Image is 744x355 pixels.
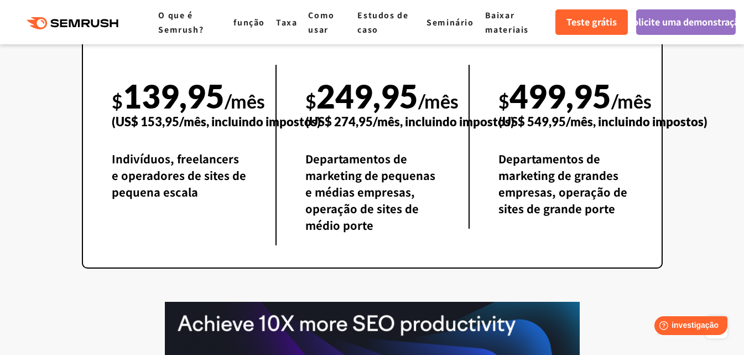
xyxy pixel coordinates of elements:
[158,9,204,35] a: O que é Semrush?
[308,9,334,35] a: Como usar
[316,77,418,115] font: 249,95
[426,17,474,28] a: Seminário
[611,90,652,112] font: /mês
[112,151,246,200] font: Indivíduos, freelancers e operadores de sites de pequena escala
[566,15,617,28] font: Teste grátis
[112,90,123,112] font: $
[485,9,529,35] a: Baixar materiais
[555,9,628,35] a: Teste grátis
[276,17,297,28] a: Taxa
[357,9,408,35] a: Estudos de caso
[305,90,316,112] font: $
[305,151,435,233] font: Departamentos de marketing de pequenas e médias empresas, operação de sites de médio porte
[123,77,225,115] font: 139,95
[636,9,736,35] a: Solicite uma demonstração
[112,114,321,129] font: (US$ 153,95/mês, incluindo impostos)
[305,114,514,129] font: (US$ 274,95/mês, incluindo impostos)
[498,151,627,217] font: Departamentos de marketing de grandes empresas, operação de sites de grande porte
[498,114,707,129] font: (US$ 549,95/mês, incluindo impostos)
[233,17,265,28] a: função
[509,77,611,115] font: 499,95
[498,90,509,112] font: $
[225,90,265,112] font: /mês
[646,312,732,343] iframe: Iniciador de widget de ajuda
[418,90,459,112] font: /mês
